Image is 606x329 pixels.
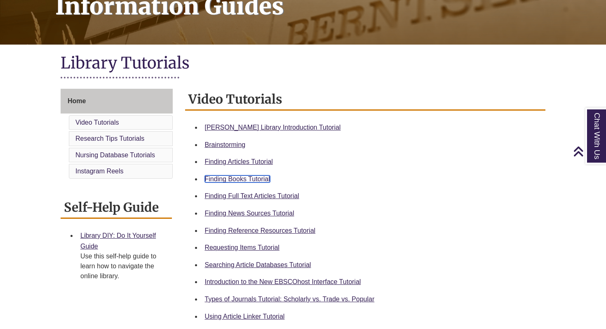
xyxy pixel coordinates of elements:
[573,146,604,157] a: Back to Top
[61,89,173,180] div: Guide Page Menu
[205,244,280,251] a: Requesting Items Tutorial
[75,119,119,126] a: Video Tutorials
[205,261,311,268] a: Searching Article Databases Tutorial
[205,158,273,165] a: Finding Articles Tutorial
[205,141,246,148] a: Brainstorming
[75,168,124,175] a: Instagram Reels
[80,232,156,250] a: Library DIY: Do It Yourself Guide
[205,227,316,234] a: Finding Reference Resources Tutorial
[205,124,341,131] a: [PERSON_NAME] Library Introduction Tutorial
[205,313,285,320] a: Using Article Linker Tutorial
[61,53,545,75] h1: Library Tutorials
[205,278,361,285] a: Introduction to the New EBSCOhost Interface Tutorial
[80,251,165,281] div: Use this self-help guide to learn how to navigate the online library.
[205,210,294,217] a: Finding News Sources Tutorial
[61,89,173,114] a: Home
[205,192,299,199] a: Finding Full Text Articles Tutorial
[205,175,270,182] a: Finding Books Tutorial
[205,296,375,303] a: Types of Journals Tutorial: Scholarly vs. Trade vs. Popular
[75,151,155,159] a: Nursing Database Tutorials
[61,197,172,219] h2: Self-Help Guide
[75,135,144,142] a: Research Tips Tutorials
[185,89,546,111] h2: Video Tutorials
[68,97,86,104] span: Home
